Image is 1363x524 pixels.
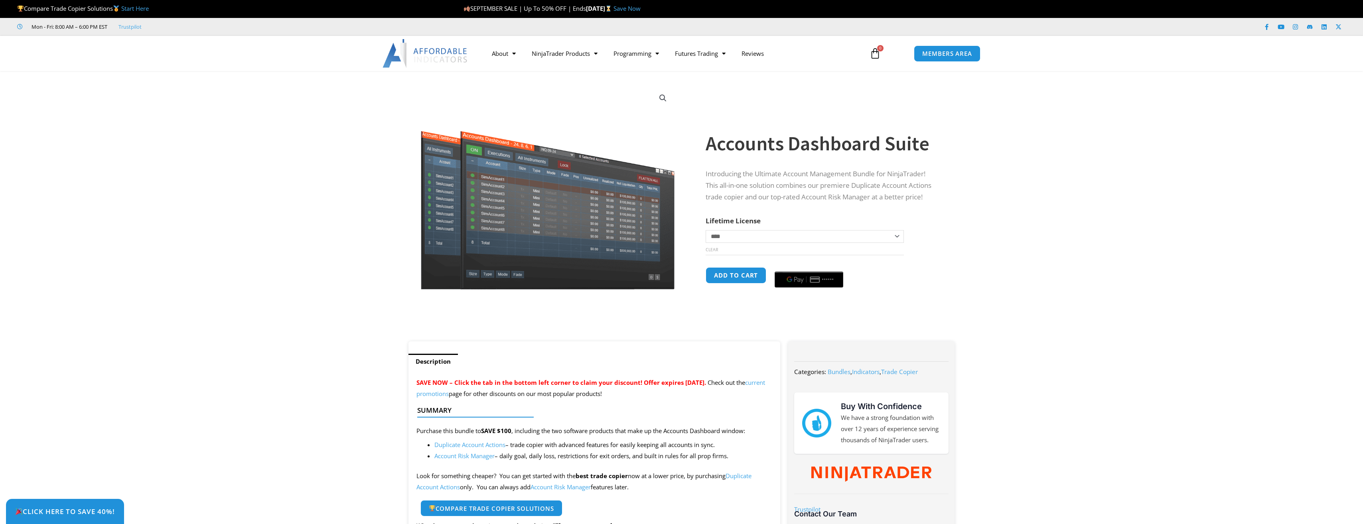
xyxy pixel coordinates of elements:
[606,6,611,12] img: ⌛
[606,44,667,63] a: Programming
[420,85,676,290] img: Screenshot 2024-08-26 155710eeeee
[734,44,772,63] a: Reviews
[586,4,613,12] strong: [DATE]
[841,400,941,412] h3: Buy With Confidence
[18,6,24,12] img: 🏆
[811,467,931,482] img: NinjaTrader Wordmark color RGB | Affordable Indicators – NinjaTrader
[6,499,124,524] a: 🎉Click Here to save 40%!
[434,441,505,449] a: Duplicate Account Actions
[706,267,766,284] button: Add to cart
[416,426,773,437] p: Purchase this bundle to , including the two software products that make up the Accounts Dashboard...
[773,266,845,267] iframe: Secure payment input frame
[877,45,884,51] span: 0
[434,452,495,460] a: Account Risk Manager
[706,247,718,252] a: Clear options
[481,427,511,435] strong: SAVE $100
[667,44,734,63] a: Futures Trading
[17,4,149,12] span: Compare Trade Copier Solutions
[881,368,918,376] a: Trade Copier
[383,39,468,68] img: LogoAI | Affordable Indicators – NinjaTrader
[408,354,458,369] a: Description
[524,44,606,63] a: NinjaTrader Products
[417,406,765,414] h4: Summary
[464,6,470,12] img: 🍂
[841,412,941,446] p: We have a strong foundation with over 12 years of experience serving thousands of NinjaTrader users.
[706,216,761,225] label: Lifetime License
[118,22,142,32] a: Trustpilot
[822,277,834,282] text: ••••••
[30,22,107,32] span: Mon - Fri: 8:00 AM – 6:00 PM EST
[802,409,831,437] img: mark thumbs good 43913 | Affordable Indicators – NinjaTrader
[434,451,773,462] li: – daily goal, daily loss, restrictions for exit orders, and built in rules for all prop firms.
[484,44,860,63] nav: Menu
[914,45,980,62] a: MEMBERS AREA
[706,130,939,158] h1: Accounts Dashboard Suite
[16,508,22,515] img: 🎉
[15,508,115,515] span: Click Here to save 40%!
[121,4,149,12] a: Start Here
[858,42,893,65] a: 0
[434,439,773,451] li: – trade copier with advanced features for easily keeping all accounts in sync.
[828,368,918,376] span: , ,
[828,368,850,376] a: Bundles
[775,272,843,288] button: Buy with GPay
[613,4,641,12] a: Save Now
[852,368,880,376] a: Indicators
[794,368,826,376] span: Categories:
[531,483,591,491] a: Account Risk Manager
[416,378,706,386] span: SAVE NOW – Click the tab in the bottom left corner to claim your discount! Offer expires [DATE].
[113,6,119,12] img: 🥇
[416,377,773,400] p: Check out the page for other discounts on our most popular products!
[416,471,773,493] p: Look for something cheaper? You can get started with the now at a lower price, by purchasing only...
[464,4,586,12] span: SEPTEMBER SALE | Up To 50% OFF | Ends
[706,168,939,203] p: Introducing the Ultimate Account Management Bundle for NinjaTrader! This all-in-one solution comb...
[922,51,972,57] span: MEMBERS AREA
[484,44,524,63] a: About
[576,472,628,480] strong: best trade copier
[656,91,670,105] a: View full-screen image gallery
